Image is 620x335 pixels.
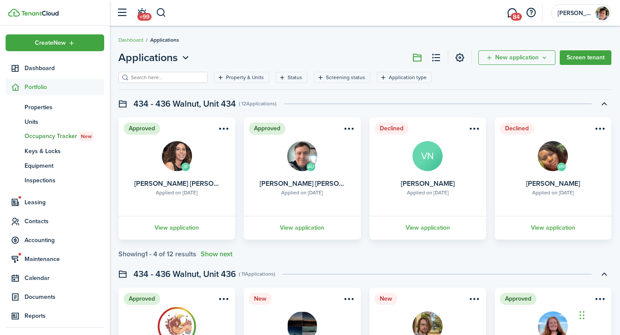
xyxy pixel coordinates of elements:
img: TenantCloud [8,9,20,17]
button: Search [156,6,167,20]
a: Inspections [6,173,104,187]
filter-tag: Open filter [377,72,432,83]
card-title: [PERSON_NAME] [PERSON_NAME] [134,180,220,187]
swimlane-subtitle: ( 12 Applications ) [239,100,276,108]
a: View application [368,216,487,240]
span: Calendar [25,274,104,283]
a: Messaging [504,2,520,24]
span: Properties [25,103,104,112]
a: Reports [6,307,104,324]
card-title: [PERSON_NAME] [401,180,455,187]
span: Maintenance [25,255,104,264]
iframe: Chat Widget [577,294,620,335]
button: Open menu [6,34,104,51]
button: Applications [118,50,191,65]
a: Properties [6,100,104,114]
a: Dashboard [6,60,104,77]
button: Open menu [467,295,481,306]
span: Reports [25,311,104,320]
span: New application [495,55,539,61]
span: Accounting [25,236,104,245]
avatar-text: AU [307,163,315,171]
status: Approved [124,123,160,135]
button: Toggle accordion [597,96,611,111]
button: Toggle accordion [597,267,611,281]
swimlane-subtitle: ( 11 Applications ) [239,270,275,278]
status: Declined [375,123,409,135]
span: 84 [511,13,522,21]
span: Keys & Locks [25,147,104,156]
button: Open menu [342,295,356,306]
span: Applications [150,36,179,44]
span: Documents [25,292,104,301]
a: Occupancy TrackerNew [6,129,104,144]
button: Open menu [216,124,230,136]
avatar-text: VN [557,163,566,171]
span: Contacts [25,217,104,226]
a: Screen tenant [560,50,611,65]
a: Dashboard [118,36,143,44]
a: Keys & Locks [6,144,104,158]
a: Notifications [133,2,150,24]
button: Open menu [216,295,230,306]
span: New [81,132,92,140]
button: New application [478,50,555,65]
card-title: [PERSON_NAME] [PERSON_NAME] [260,180,345,187]
avatar-text: VN [412,141,443,171]
span: Equipment [25,161,104,170]
span: Units [25,117,104,126]
img: Jason Lawrence Regan [287,141,317,171]
filter-tag: Open filter [214,72,269,83]
filter-tag: Open filter [276,72,307,83]
img: TenantCloud [21,11,59,16]
img: Alexandra Elizabeth Ullrich [162,141,192,171]
button: Open resource center [524,6,538,20]
status: New [249,293,272,305]
status: New [375,293,397,305]
span: Inspections [25,176,104,185]
img: Tracy [595,6,609,20]
avatar-text: JR [181,163,190,171]
button: Open menu [342,124,356,136]
span: Portfolio [25,83,104,92]
button: Open menu [478,50,555,65]
div: Applied on [DATE] [156,189,198,197]
a: Units [6,114,104,129]
button: Open menu [467,124,481,136]
pagination-page-total: 1 - 4 of 12 [145,249,174,259]
status: Approved [249,123,285,135]
filter-tag-label: Status [288,74,302,81]
div: Applied on [DATE] [532,189,574,197]
status: Declined [500,123,534,135]
filter-tag-label: Application type [389,74,427,81]
span: Dashboard [25,64,104,73]
application-list-swimlane-item: Toggle accordion [118,117,611,258]
div: Applied on [DATE] [407,189,449,197]
filter-tag-label: Screening status [326,74,365,81]
span: +99 [137,13,152,21]
filter-tag: Open filter [314,72,370,83]
a: View application [242,216,362,240]
div: Showing results [118,250,196,258]
button: Open menu [592,124,606,136]
span: Create New [35,40,66,46]
a: Equipment [6,158,104,173]
span: Occupancy Tracker [25,132,104,141]
span: Tracy [558,10,592,16]
status: Approved [500,293,536,305]
button: Open sidebar [114,5,130,21]
filter-tag-label: Property & Units [226,74,264,81]
span: Leasing [25,198,104,207]
input: Search here... [129,74,205,82]
swimlane-title: 434 - 436 Walnut, Unit 434 [133,97,236,110]
button: Open menu [118,50,191,65]
button: Show next [201,250,232,258]
card-title: [PERSON_NAME] [526,180,580,187]
span: Applications [118,50,178,65]
div: Drag [580,302,585,328]
a: View application [117,216,236,240]
div: Applied on [DATE] [281,189,323,197]
status: Approved [124,293,160,305]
